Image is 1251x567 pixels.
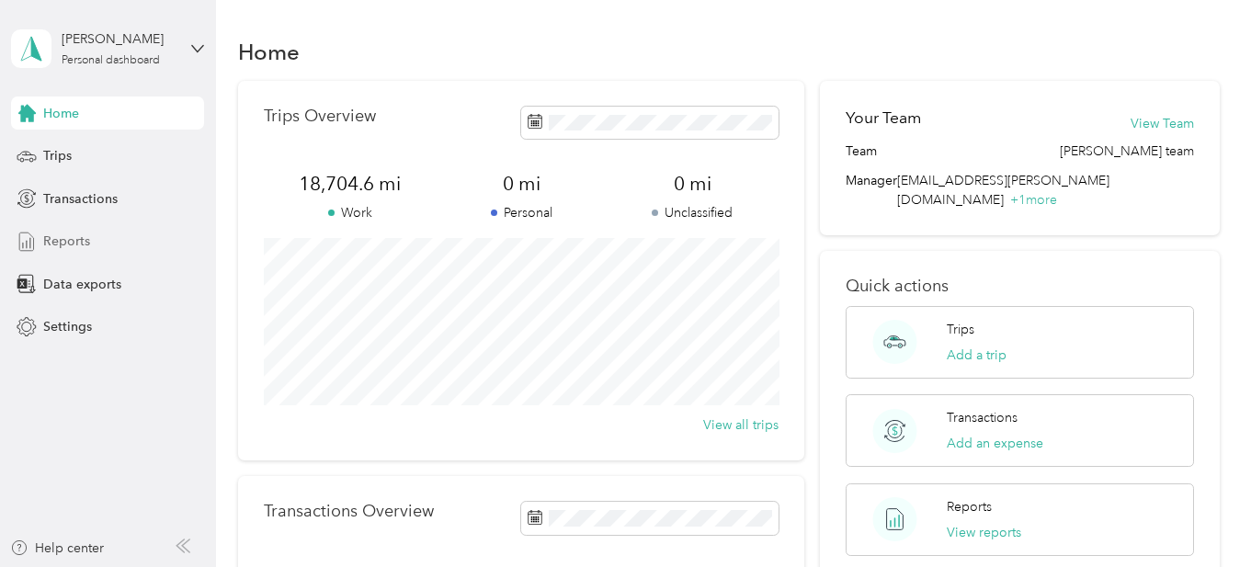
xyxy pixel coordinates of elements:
[43,146,72,165] span: Trips
[897,173,1109,208] span: [EMAIL_ADDRESS][PERSON_NAME][DOMAIN_NAME]
[947,320,974,339] p: Trips
[846,277,1193,296] p: Quick actions
[607,203,778,222] p: Unclassified
[607,171,778,197] span: 0 mi
[264,107,376,126] p: Trips Overview
[947,408,1018,427] p: Transactions
[947,434,1043,453] button: Add an expense
[43,232,90,251] span: Reports
[238,42,300,62] h1: Home
[947,346,1006,365] button: Add a trip
[264,171,435,197] span: 18,704.6 mi
[1131,114,1194,133] button: View Team
[846,107,921,130] h2: Your Team
[436,171,607,197] span: 0 mi
[1060,142,1194,161] span: [PERSON_NAME] team
[264,502,434,521] p: Transactions Overview
[1148,464,1251,567] iframe: Everlance-gr Chat Button Frame
[62,29,176,49] div: [PERSON_NAME]
[1010,192,1057,208] span: + 1 more
[436,203,607,222] p: Personal
[703,415,779,435] button: View all trips
[264,203,435,222] p: Work
[947,523,1021,542] button: View reports
[10,539,104,558] button: Help center
[43,104,79,123] span: Home
[62,55,160,66] div: Personal dashboard
[43,275,121,294] span: Data exports
[43,317,92,336] span: Settings
[846,171,897,210] span: Manager
[43,189,118,209] span: Transactions
[846,142,877,161] span: Team
[947,497,992,516] p: Reports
